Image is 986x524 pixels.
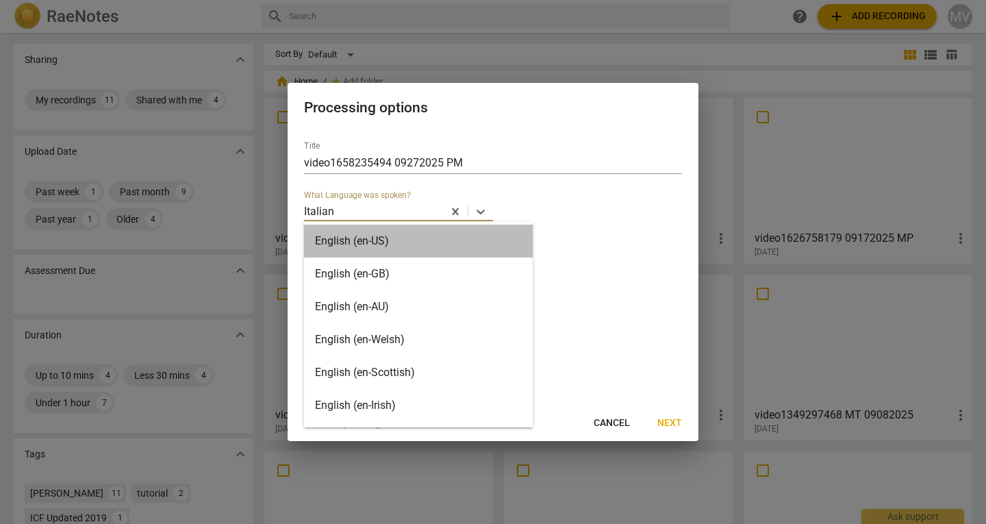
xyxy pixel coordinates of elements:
span: Next [657,416,682,430]
div: English (en-US) [304,225,533,258]
button: Cancel [583,411,641,436]
button: Next [646,411,693,436]
div: English (en-Irish) [304,389,533,422]
div: English (en-GB) [304,258,533,290]
div: English (en-Welsh) [304,323,533,356]
label: What Language was spoken? [304,191,411,199]
h2: Processing options [304,99,682,116]
div: English (en-Scottish) [304,356,533,389]
div: English (en-AU) [304,290,533,323]
span: Cancel [594,416,630,430]
label: Title [304,142,320,150]
div: Spanish [304,422,533,455]
p: Italian [304,203,334,219]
